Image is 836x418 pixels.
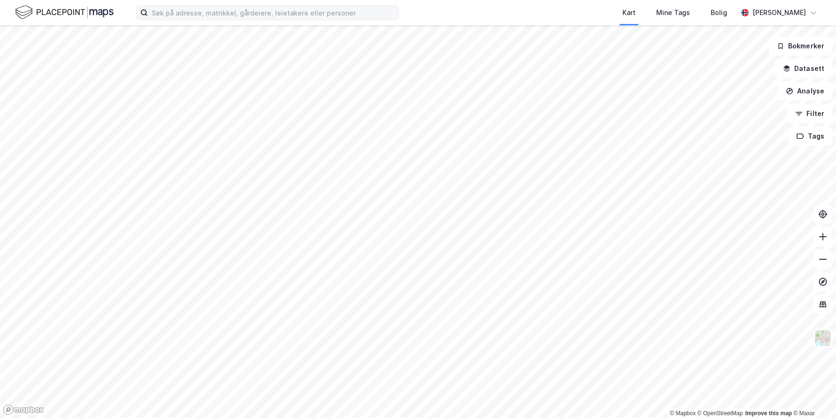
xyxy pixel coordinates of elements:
div: Bolig [711,7,727,18]
div: [PERSON_NAME] [752,7,806,18]
iframe: Chat Widget [789,373,836,418]
div: Kontrollprogram for chat [789,373,836,418]
div: Mine Tags [656,7,690,18]
img: logo.f888ab2527a4732fd821a326f86c7f29.svg [15,4,114,21]
div: Kart [622,7,636,18]
input: Søk på adresse, matrikkel, gårdeiere, leietakere eller personer [148,6,399,20]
